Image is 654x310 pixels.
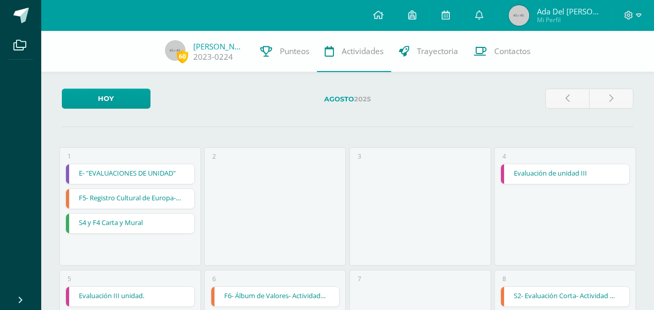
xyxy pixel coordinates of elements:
[62,89,150,109] a: Hoy
[502,274,506,283] div: 8
[280,46,309,57] span: Punteos
[177,50,188,63] span: 60
[193,41,245,51] a: [PERSON_NAME]
[324,95,354,103] strong: Agosto
[537,15,599,24] span: Mi Perfil
[212,152,216,161] div: 2
[211,287,340,306] a: F6- Álbum de Valores- Actividad en Clase
[65,286,195,307] div: Evaluación III unidad. | Tarea
[211,286,340,307] div: F6- Álbum de Valores- Actividad en Clase | Tarea
[358,274,361,283] div: 7
[466,31,538,72] a: Contactos
[501,287,629,306] a: S2- Evaluación Corta- Actividad en Clase
[494,46,530,57] span: Contactos
[537,6,599,16] span: Ada del [PERSON_NAME]
[317,31,391,72] a: Actividades
[253,31,317,72] a: Punteos
[65,164,195,184] div: E- "EVALUACIONES DE UNIDAD" | Examen
[342,46,383,57] span: Actividades
[65,188,195,209] div: F5- Registro Cultural de Europa- Actividad en Clase | Tarea
[68,152,71,161] div: 1
[66,214,194,233] a: S4 y F4 Carta y Mural
[65,213,195,234] div: S4 y F4 Carta y Mural | Tarea
[193,51,233,62] a: 2023-0224
[66,287,194,306] a: Evaluación III unidad.
[159,89,537,110] label: 2025
[500,286,630,307] div: S2- Evaluación Corta- Actividad en Clase | Tarea
[68,274,71,283] div: 5
[501,164,629,184] a: Evaluación de unidad III
[358,152,361,161] div: 3
[66,189,194,209] a: F5- Registro Cultural de Europa- Actividad en Clase
[500,164,630,184] div: Evaluación de unidad III | Tarea
[212,274,216,283] div: 6
[66,164,194,184] a: E- "EVALUACIONES DE UNIDAD"
[509,5,529,26] img: 45x45
[165,40,186,61] img: 45x45
[417,46,458,57] span: Trayectoria
[502,152,506,161] div: 4
[391,31,466,72] a: Trayectoria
